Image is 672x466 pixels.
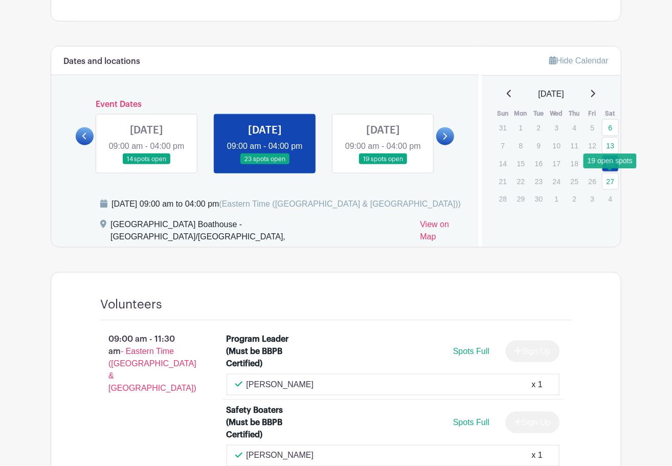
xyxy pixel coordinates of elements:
[453,347,489,356] span: Spots Full
[512,156,529,171] p: 15
[566,173,583,189] p: 25
[247,379,314,391] p: [PERSON_NAME]
[584,120,601,136] p: 5
[227,333,298,370] div: Program Leader (Must be BBPB Certified)
[94,100,436,109] h6: Event Dates
[584,153,637,168] div: 19 open spots
[602,137,619,154] a: 13
[584,173,601,189] p: 26
[566,191,583,207] p: 2
[512,108,530,119] th: Mon
[495,173,511,189] p: 21
[602,191,619,207] p: 4
[548,191,565,207] p: 1
[566,120,583,136] p: 4
[602,173,619,190] a: 27
[530,156,547,171] p: 16
[108,347,196,392] span: - Eastern Time ([GEOGRAPHIC_DATA] & [GEOGRAPHIC_DATA])
[548,138,565,153] p: 10
[584,138,601,153] p: 12
[530,108,548,119] th: Tue
[566,138,583,153] p: 11
[548,173,565,189] p: 24
[512,173,529,189] p: 22
[110,218,412,247] div: [GEOGRAPHIC_DATA] Boathouse - [GEOGRAPHIC_DATA]/[GEOGRAPHIC_DATA],
[602,119,619,136] a: 6
[495,191,511,207] p: 28
[584,108,601,119] th: Fri
[84,329,210,398] p: 09:00 am - 11:30 am
[495,156,511,171] p: 14
[530,191,547,207] p: 30
[549,56,609,65] a: Hide Calendar
[512,120,529,136] p: 1
[530,138,547,153] p: 9
[495,138,511,153] p: 7
[548,108,566,119] th: Wed
[530,173,547,189] p: 23
[601,108,619,119] th: Sat
[512,191,529,207] p: 29
[548,120,565,136] p: 3
[584,191,601,207] p: 3
[453,418,489,427] span: Spots Full
[566,108,584,119] th: Thu
[532,379,543,391] div: x 1
[566,156,583,171] p: 18
[548,156,565,171] p: 17
[219,199,461,208] span: (Eastern Time ([GEOGRAPHIC_DATA] & [GEOGRAPHIC_DATA]))
[539,88,564,100] span: [DATE]
[63,57,140,66] h6: Dates and locations
[532,450,543,462] div: x 1
[227,404,298,441] div: Safety Boaters (Must be BBPB Certified)
[495,120,511,136] p: 31
[111,198,461,210] div: [DATE] 09:00 am to 04:00 pm
[494,108,512,119] th: Sun
[247,450,314,462] p: [PERSON_NAME]
[420,218,466,247] a: View on Map
[530,120,547,136] p: 2
[512,138,529,153] p: 8
[100,297,162,312] h4: Volunteers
